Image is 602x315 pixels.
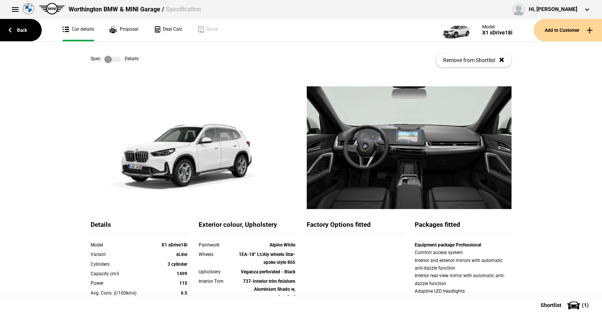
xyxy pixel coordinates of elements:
div: Cylinders [91,260,149,268]
div: Variant [91,251,149,258]
div: Power [91,279,149,287]
strong: 737-Interior trim finishers Aluminium Shado w, brushed [243,279,295,299]
div: Model [482,24,513,30]
a: Car details [63,19,94,41]
strong: Equipment package Professional [415,242,481,248]
div: Avg. Cons. (l/100kms) [91,289,149,297]
img: bmw.png [23,3,34,14]
div: Packages fitted [415,220,511,234]
strong: 6.5 [181,290,187,296]
strong: Veganza perforated - Black [241,269,295,274]
div: Wheels [199,251,237,258]
div: Capacity cm3 [91,270,149,278]
strong: xLine [176,252,187,257]
div: Hi, [PERSON_NAME] [529,6,577,13]
div: Paintwork [199,241,237,249]
button: Shortlist(1) [529,296,602,315]
span: Shortlist [541,303,561,308]
strong: 1499 [177,271,187,276]
strong: X1 sDrive18i [161,242,187,248]
strong: 1EA-18" Lt/Aly wheels Star-spoke style 865 [239,252,295,265]
span: ( 1 ) [582,303,589,308]
button: Add to Customer [533,19,602,41]
strong: 115 [179,281,187,286]
div: Worthington BMW & MINI Garage / [69,5,201,14]
div: X1 sDrive18i [482,30,513,36]
button: Remove from Shortlist [436,53,511,67]
div: Model [91,241,149,249]
div: Factory Options fitted [307,220,403,234]
div: Details [91,220,187,234]
img: mini.png [39,3,65,14]
div: Upholstery [199,268,237,276]
div: Spec Details [91,56,139,63]
strong: 3 cylinder [168,262,187,267]
div: Exterior colour, Upholstery [199,220,295,234]
div: Interior Trim [199,278,237,285]
strong: Alpine White [270,242,295,248]
a: Deal Calc [154,19,182,41]
span: Specification [165,6,201,13]
a: Proposal [109,19,138,41]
